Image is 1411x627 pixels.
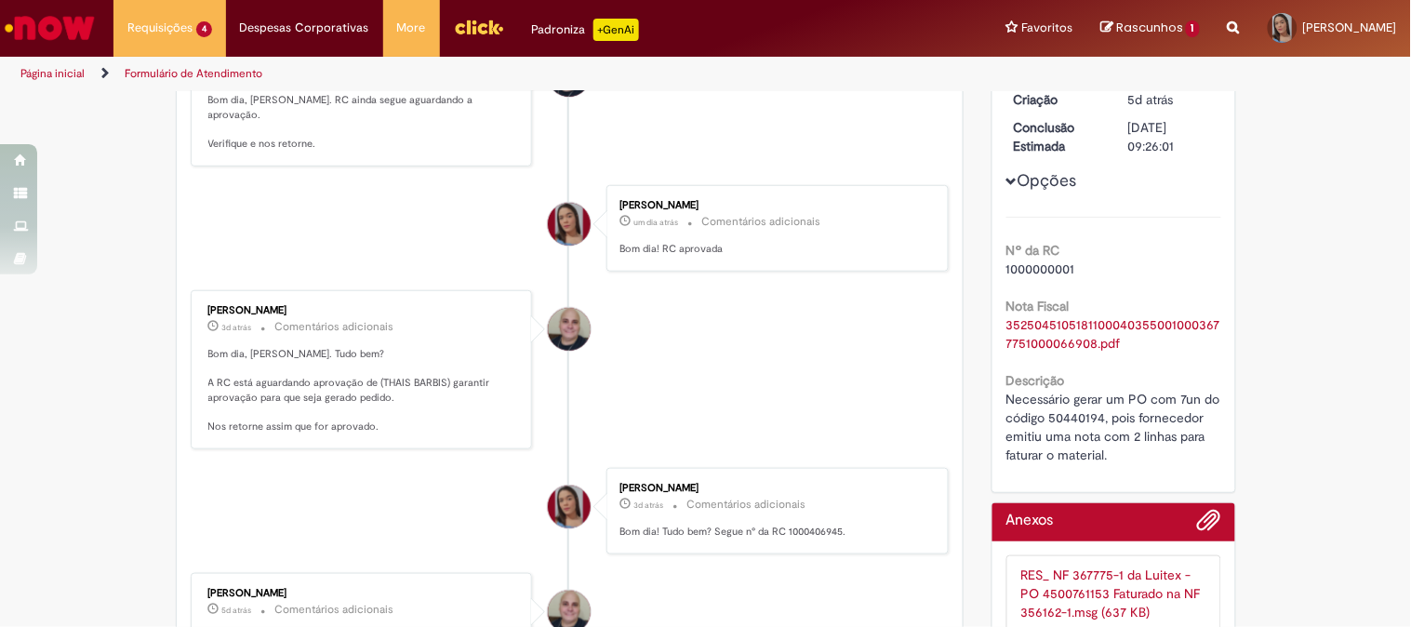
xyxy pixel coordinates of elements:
p: Bom dia, [PERSON_NAME]. RC ainda segue aguardando a aprovação. Verifique e nos retorne. [208,93,518,152]
small: Comentários adicionais [701,214,820,230]
div: [PERSON_NAME] [619,483,929,494]
span: Favoritos [1021,19,1072,37]
b: Nº da RC [1006,242,1060,259]
span: 1 [1186,20,1200,37]
span: 3d atrás [633,500,663,511]
p: Bom dia! RC aprovada [619,242,929,257]
a: Rascunhos [1100,20,1200,37]
small: Comentários adicionais [275,602,394,618]
a: Download de 35250451051811000403550010003677751000066908.pdf [1006,316,1220,352]
span: More [397,19,426,37]
time: 28/08/2025 08:04:26 [633,500,663,511]
p: Bom dia! Tudo bem? Segue n° da RC 1000406945. [619,525,929,540]
p: Bom dia, [PERSON_NAME]. Tudo bem? A RC está aguardando aprovação de (THAIS BARBIS) garantir aprov... [208,347,518,434]
span: um dia atrás [633,217,678,228]
dt: Criação [1000,90,1114,109]
div: Leandra Lopes Cruz [548,486,591,528]
button: Adicionar anexos [1197,508,1221,541]
p: +GenAi [593,19,639,41]
small: Comentários adicionais [275,319,394,335]
time: 29/08/2025 08:47:19 [633,217,678,228]
span: [PERSON_NAME] [1303,20,1397,35]
div: [PERSON_NAME] [208,588,518,599]
b: Descrição [1006,372,1065,389]
img: click_logo_yellow_360x200.png [454,13,504,41]
span: Despesas Corporativas [240,19,369,37]
div: [PERSON_NAME] [619,200,929,211]
div: 26/08/2025 08:53:44 [1128,90,1215,109]
a: RES_ NF 367775-1 da Luitex - PO 4500761153 Faturado na NF 356162-1.msg (637 KB) [1021,567,1201,620]
img: ServiceNow [2,9,98,47]
ul: Trilhas de página [14,57,926,91]
time: 26/08/2025 08:53:44 [1128,91,1174,108]
h2: Anexos [1006,513,1054,529]
div: Leandra Lopes Cruz [548,203,591,246]
div: Leonardo Manoel De Souza [548,308,591,351]
time: 26/08/2025 09:28:28 [222,605,252,616]
small: Comentários adicionais [686,497,805,513]
span: 5d atrás [222,605,252,616]
b: Nota Fiscal [1006,298,1070,314]
span: Requisições [127,19,193,37]
time: 28/08/2025 09:05:31 [222,322,252,333]
span: 1000000001 [1006,260,1075,277]
span: 3d atrás [222,322,252,333]
span: 4 [196,21,212,37]
div: [DATE] 09:26:01 [1128,118,1215,155]
span: 5d atrás [1128,91,1174,108]
span: Rascunhos [1116,19,1183,36]
a: Página inicial [20,66,85,81]
div: [PERSON_NAME] [208,305,518,316]
a: Formulário de Atendimento [125,66,262,81]
span: Necessário gerar um PO com 7un do código 50440194, pois fornecedor emitiu uma nota com 2 linhas p... [1006,391,1224,463]
dt: Conclusão Estimada [1000,118,1114,155]
div: Padroniza [532,19,639,41]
